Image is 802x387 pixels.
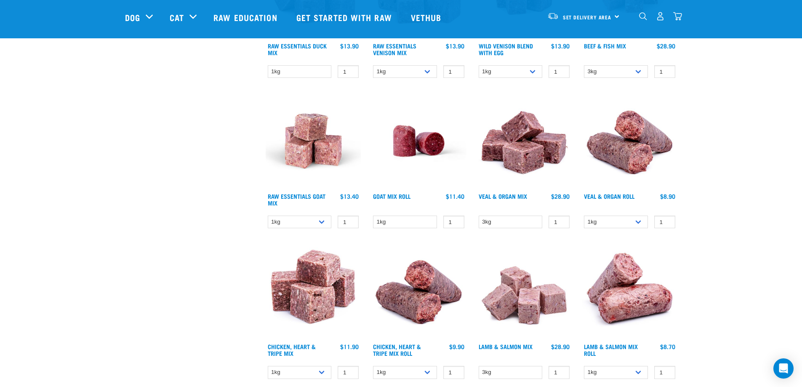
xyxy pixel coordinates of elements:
div: $28.90 [551,343,570,350]
a: Veal & Organ Roll [584,195,634,198]
div: $28.90 [551,193,570,200]
img: Goat M Ix 38448 [266,93,361,189]
div: $11.90 [340,343,359,350]
a: Raw Essentials Goat Mix [268,195,325,204]
input: 1 [338,65,359,78]
a: Beef & Fish Mix [584,44,626,47]
input: 1 [443,65,464,78]
img: 1158 Veal Organ Mix 01 [477,93,572,189]
a: Chicken, Heart & Tripe Mix Roll [373,345,421,355]
input: 1 [654,216,675,229]
input: 1 [654,65,675,78]
a: Veal & Organ Mix [479,195,527,198]
input: 1 [443,216,464,229]
img: 1062 Chicken Heart Tripe Mix 01 [266,243,361,339]
img: user.png [656,12,665,21]
div: $28.90 [657,43,675,49]
img: Veal Organ Mix Roll 01 [582,93,677,189]
img: 1261 Lamb Salmon Roll 01 [582,243,677,339]
a: Lamb & Salmon Mix [479,345,533,348]
a: Raw Education [205,0,288,34]
a: Raw Essentials Duck Mix [268,44,327,54]
div: $9.90 [449,343,464,350]
img: 1029 Lamb Salmon Mix 01 [477,243,572,339]
img: home-icon@2x.png [673,12,682,21]
div: $11.40 [446,193,464,200]
img: Raw Essentials Chicken Lamb Beef Bulk Minced Raw Dog Food Roll Unwrapped [371,93,466,189]
input: 1 [338,366,359,379]
a: Vethub [402,0,452,34]
div: $13.90 [446,43,464,49]
img: home-icon-1@2x.png [639,12,647,20]
div: $13.40 [340,193,359,200]
div: $8.70 [660,343,675,350]
a: Chicken, Heart & Tripe Mix [268,345,316,355]
input: 1 [654,366,675,379]
a: Dog [125,11,140,24]
img: Chicken Heart Tripe Roll 01 [371,243,466,339]
a: Cat [170,11,184,24]
div: $13.90 [340,43,359,49]
a: Get started with Raw [288,0,402,34]
input: 1 [443,366,464,379]
a: Goat Mix Roll [373,195,410,198]
input: 1 [549,216,570,229]
div: Open Intercom Messenger [773,358,794,379]
input: 1 [549,65,570,78]
div: $13.90 [551,43,570,49]
div: $8.90 [660,193,675,200]
input: 1 [549,366,570,379]
a: Raw Essentials Venison Mix [373,44,416,54]
a: Lamb & Salmon Mix Roll [584,345,638,355]
img: van-moving.png [547,12,559,20]
a: Wild Venison Blend with Egg [479,44,533,54]
input: 1 [338,216,359,229]
span: Set Delivery Area [563,16,612,19]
